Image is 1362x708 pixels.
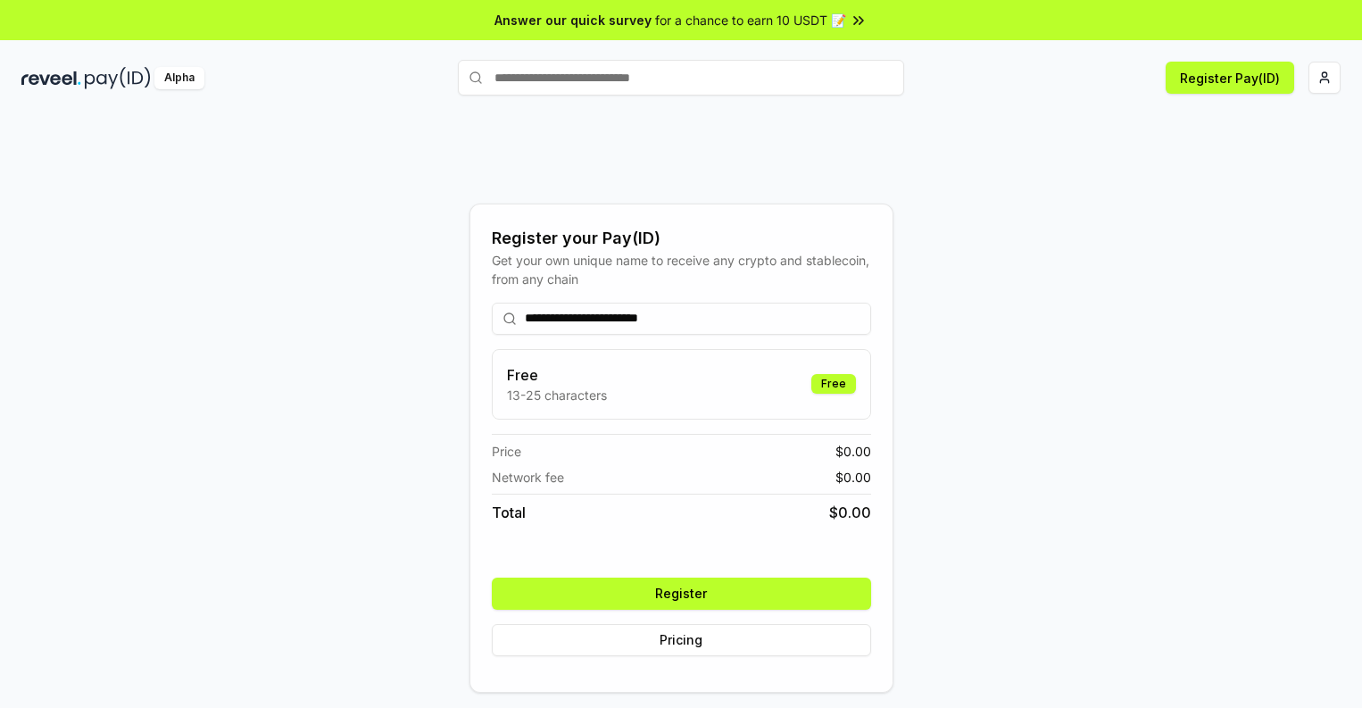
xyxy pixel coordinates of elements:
[835,468,871,487] span: $ 0.00
[492,624,871,656] button: Pricing
[829,502,871,523] span: $ 0.00
[154,67,204,89] div: Alpha
[492,251,871,288] div: Get your own unique name to receive any crypto and stablecoin, from any chain
[21,67,81,89] img: reveel_dark
[85,67,151,89] img: pay_id
[492,502,526,523] span: Total
[507,386,607,404] p: 13-25 characters
[494,11,652,29] span: Answer our quick survey
[1166,62,1294,94] button: Register Pay(ID)
[835,442,871,461] span: $ 0.00
[655,11,846,29] span: for a chance to earn 10 USDT 📝
[811,374,856,394] div: Free
[492,468,564,487] span: Network fee
[507,364,607,386] h3: Free
[492,578,871,610] button: Register
[492,226,871,251] div: Register your Pay(ID)
[492,442,521,461] span: Price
